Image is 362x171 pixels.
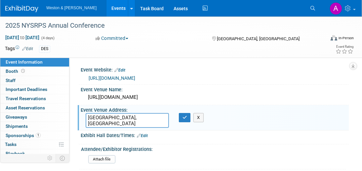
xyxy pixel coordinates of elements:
[338,36,354,41] div: In-Person
[20,69,26,73] span: Booth not reserved yet
[6,151,25,156] span: Playbook
[6,114,27,120] span: Giveaways
[22,46,33,51] a: Edit
[114,68,125,72] a: Edit
[0,131,69,140] a: Sponsorships1
[331,35,337,41] img: Format-Inperson.png
[89,75,135,81] a: [URL][DOMAIN_NAME]
[5,142,17,147] span: Tasks
[217,36,300,41] span: [GEOGRAPHIC_DATA], [GEOGRAPHIC_DATA]
[94,35,131,42] button: Committed
[56,154,69,162] td: Toggle Event Tabs
[81,65,349,73] div: Event Website:
[6,96,46,101] span: Travel Reservations
[81,105,349,113] div: Event Venue Address:
[0,122,69,131] a: Shipments
[300,34,354,44] div: Event Format
[6,69,26,74] span: Booth
[6,105,45,110] span: Asset Reservations
[137,133,148,138] a: Edit
[0,76,69,85] a: Staff
[6,124,28,129] span: Shipments
[0,149,69,158] a: Playbook
[5,6,38,12] img: ExhibitDay
[44,154,56,162] td: Personalize Event Tab Strip
[336,45,353,48] div: Event Rating
[6,87,47,92] span: Important Deadlines
[6,59,43,65] span: Event Information
[5,35,40,41] span: [DATE] [DATE]
[81,130,349,139] div: Exhibit Hall Dates/Times:
[6,133,41,138] span: Sponsorships
[0,103,69,112] a: Asset Reservations
[0,113,69,122] a: Giveaways
[5,45,33,53] td: Tags
[39,45,50,52] div: DES
[19,35,25,40] span: to
[36,133,41,138] span: 1
[46,6,97,10] span: Weston & [PERSON_NAME]
[41,36,55,40] span: (4 days)
[330,2,342,15] img: Amy Patton
[0,85,69,94] a: Important Deadlines
[3,20,319,32] div: 2025 NYSRPS Annual Conference
[86,92,344,102] div: [URL][DOMAIN_NAME]
[81,85,349,93] div: Event Venue Name:
[0,67,69,76] a: Booth
[0,58,69,67] a: Event Information
[193,113,204,122] button: X
[81,144,346,153] div: Attendee/Exhibitor Registrations:
[0,140,69,149] a: Tasks
[6,78,16,83] span: Staff
[0,94,69,103] a: Travel Reservations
